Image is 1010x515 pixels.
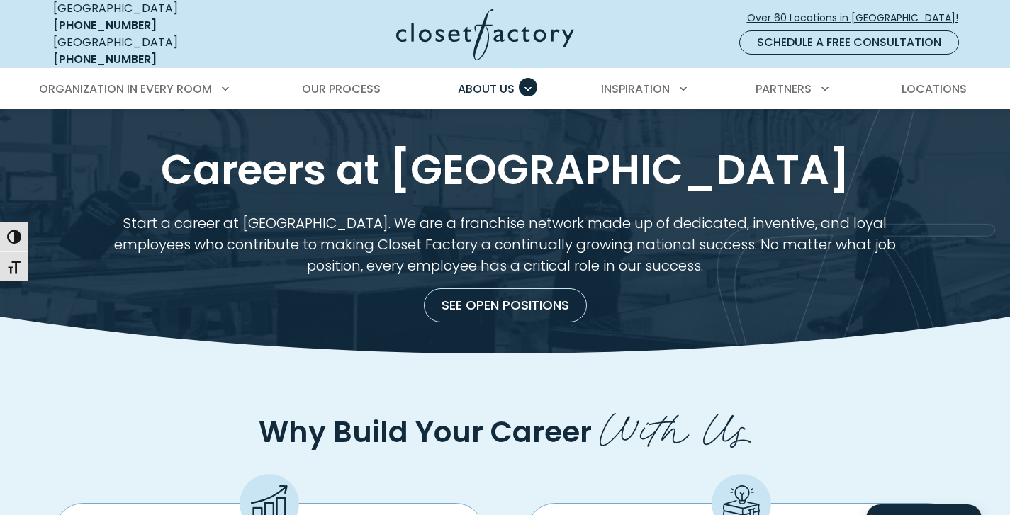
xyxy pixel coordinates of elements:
span: Locations [902,81,967,97]
a: See Open Positions [424,288,587,322]
span: Inspiration [601,81,670,97]
a: [PHONE_NUMBER] [53,17,157,33]
h1: Careers at [GEOGRAPHIC_DATA] [50,143,960,196]
p: Start a career at [GEOGRAPHIC_DATA]. We are a franchise network made up of dedicated, inventive, ... [89,213,921,277]
a: Over 60 Locations in [GEOGRAPHIC_DATA]! [746,6,970,30]
span: About Us [458,81,515,97]
nav: Primary Menu [29,69,982,109]
a: [PHONE_NUMBER] [53,51,157,67]
span: Partners [756,81,812,97]
span: Our Process [302,81,381,97]
span: Why Build Your Career [259,412,592,452]
div: [GEOGRAPHIC_DATA] [53,34,259,68]
img: Closet Factory Logo [396,9,574,60]
a: Schedule a Free Consultation [739,30,959,55]
span: With Us [600,394,751,455]
span: Organization in Every Room [39,81,212,97]
span: Over 60 Locations in [GEOGRAPHIC_DATA]! [747,11,970,26]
